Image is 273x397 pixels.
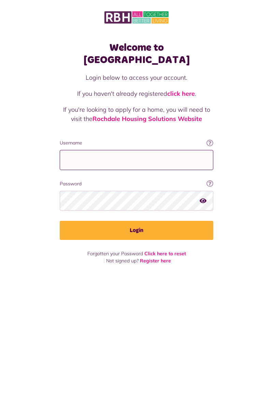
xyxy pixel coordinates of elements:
label: Password [60,180,213,187]
a: Click here to reset [144,250,186,257]
p: If you're looking to apply for a home, you will need to visit the [60,105,213,123]
p: Login below to access your account. [60,73,213,82]
a: Rochdale Housing Solutions Website [92,115,202,123]
img: MyRBH [104,10,169,25]
label: Username [60,139,213,147]
h1: Welcome to [GEOGRAPHIC_DATA] [60,42,213,66]
a: click here [167,90,195,97]
button: Login [60,221,213,240]
span: Not signed up? [106,258,139,264]
p: If you haven't already registered . [60,89,213,98]
span: Forgotten your Password [87,250,143,257]
a: Register here [140,258,171,264]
